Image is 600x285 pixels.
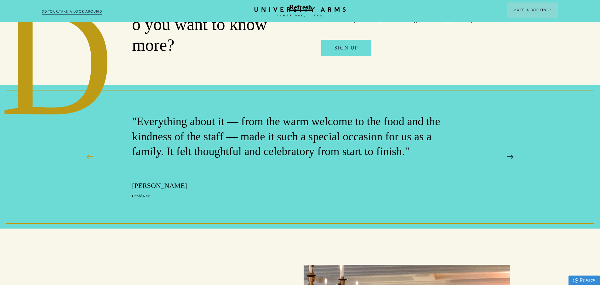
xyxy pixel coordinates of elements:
span: Make a Booking [513,7,552,13]
p: Condé Nast [132,194,446,199]
a: 3D TOUR:TAKE A LOOK AROUND [42,9,102,15]
img: Privacy [573,278,578,283]
h2: o you want to know more? [132,14,279,56]
a: SIGN UP [321,40,372,56]
p: [PERSON_NAME] [132,181,446,190]
button: Previous Slide [82,149,98,165]
a: Home [254,7,346,17]
img: Arrow icon [550,9,552,11]
button: Refresh [289,1,312,13]
button: Next Slide [502,149,518,165]
a: Privacy [569,276,600,285]
p: "Everything about it — from the warm welcome to the food and the kindness of the staff — made it ... [132,114,446,160]
button: Make a BookingArrow icon [507,3,558,18]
